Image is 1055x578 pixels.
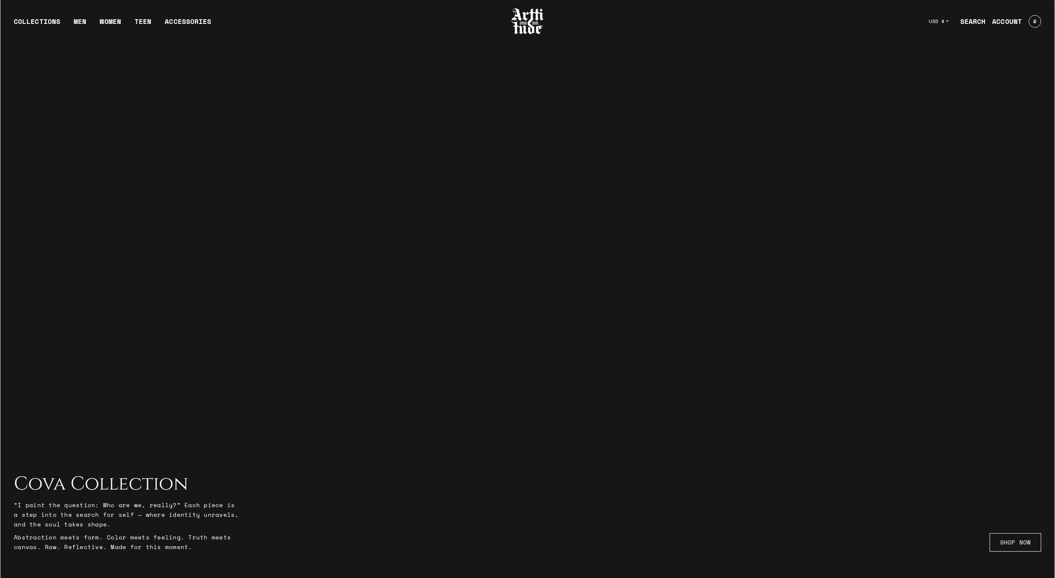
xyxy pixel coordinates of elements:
a: MEN [74,16,86,33]
div: COLLECTIONS [14,16,60,33]
p: “I paint the question: Who are we, really?” Each piece is a step into the search for self — where... [14,500,240,529]
a: SHOP NOW [990,533,1041,552]
a: SEARCH [954,13,986,30]
a: Open cart [1022,12,1041,31]
button: USD $ [924,12,954,31]
p: Abstraction meets form. Color meets feeling. Truth meets canvas. Raw. Reflective. Made for this m... [14,532,240,552]
span: 2 [1033,19,1036,24]
span: USD $ [929,18,945,25]
a: WOMEN [100,16,121,33]
h2: Cova Collection [14,473,240,495]
img: Arttitude [511,7,544,36]
a: ACCOUNT [985,13,1022,30]
div: ACCESSORIES [165,16,211,33]
ul: Main navigation [7,16,218,33]
a: TEEN [135,16,151,33]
